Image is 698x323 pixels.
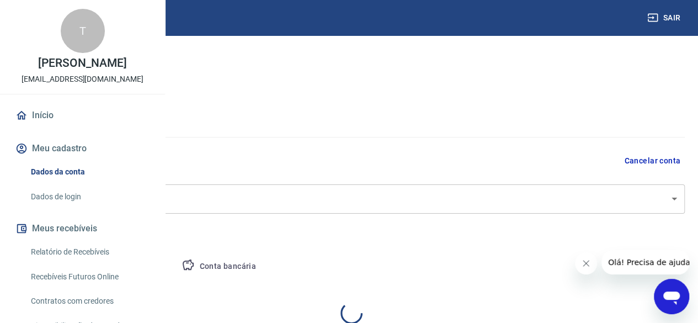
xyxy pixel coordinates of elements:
[38,57,126,69] p: [PERSON_NAME]
[61,9,105,53] div: T
[601,250,689,274] iframe: Mensagem da empresa
[13,103,152,128] a: Início
[645,8,685,28] button: Sair
[13,136,152,161] button: Meu cadastro
[26,290,152,313] a: Contratos com credores
[26,241,152,263] a: Relatório de Recebíveis
[22,73,143,85] p: [EMAIL_ADDRESS][DOMAIN_NAME]
[26,161,152,183] a: Dados da conta
[26,266,152,288] a: Recebíveis Futuros Online
[7,8,93,17] span: Olá! Precisa de ajuda?
[26,186,152,208] a: Dados de login
[18,102,685,119] h5: Dados cadastrais
[18,184,685,214] div: T B Croffelry
[575,252,597,274] iframe: Fechar mensagem
[620,151,685,171] button: Cancelar conta
[654,279,689,314] iframe: Botão para abrir a janela de mensagens
[173,253,265,280] button: Conta bancária
[13,216,152,241] button: Meus recebíveis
